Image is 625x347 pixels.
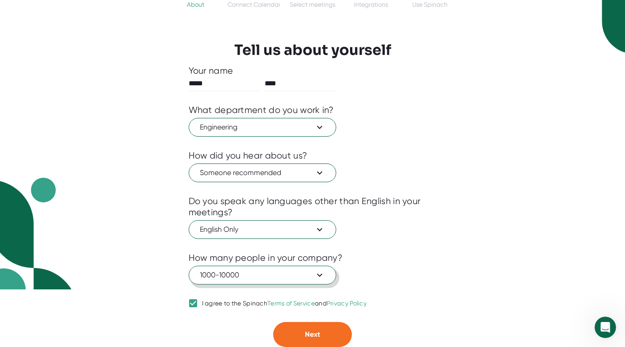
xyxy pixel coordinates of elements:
[200,122,325,133] span: Engineering
[412,1,448,8] div: Use Spinach
[327,300,367,307] a: Privacy Policy
[267,300,315,307] a: Terms of Service
[595,317,616,338] iframe: Intercom live chat
[200,167,325,178] span: Someone recommended
[189,252,343,263] div: How many people in your company?
[354,1,388,8] div: Integrations
[189,196,437,218] div: Do you speak any languages other than English in your meetings?
[200,224,325,235] span: English Only
[305,330,320,339] span: Next
[189,105,334,116] div: What department do you work in?
[189,266,336,284] button: 1000-10000
[189,220,336,239] button: English Only
[290,1,335,8] div: Select meetings
[228,1,280,8] div: Connect Calendar
[189,118,336,137] button: Engineering
[187,1,204,8] div: About
[273,322,352,347] button: Next
[189,65,437,76] div: Your name
[189,150,308,161] div: How did you hear about us?
[234,42,391,59] h3: Tell us about yourself
[202,300,367,308] div: I agree to the Spinach and
[200,270,325,280] span: 1000-10000
[189,163,336,182] button: Someone recommended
